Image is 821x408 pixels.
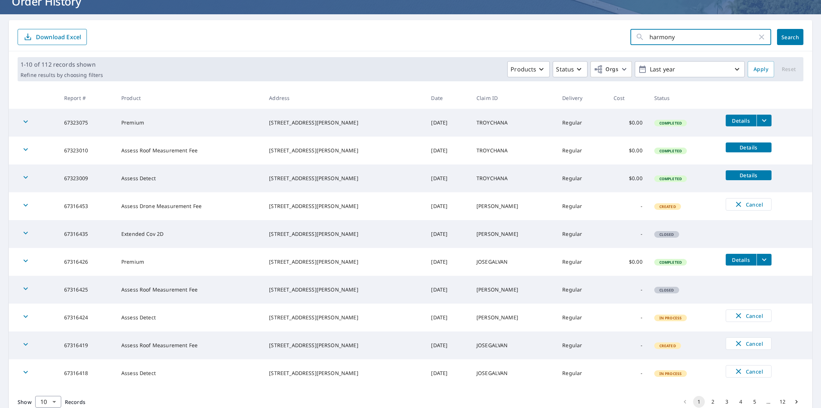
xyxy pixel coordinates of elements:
td: - [608,192,648,220]
td: 67323010 [58,137,115,164]
button: filesDropdownBtn-67316426 [756,254,772,266]
td: 67316424 [58,304,115,331]
td: $0.00 [608,109,648,137]
td: Assess Drone Measurement Fee [115,192,263,220]
span: Details [730,256,752,263]
td: [DATE] [425,331,470,359]
div: [STREET_ADDRESS][PERSON_NAME] [269,230,419,238]
td: [DATE] [425,109,470,137]
td: $0.00 [608,137,648,164]
td: Regular [556,248,608,276]
td: [PERSON_NAME] [471,276,556,304]
td: [DATE] [425,164,470,192]
button: detailsBtn-67316426 [726,254,756,266]
button: Go to page 3 [721,396,733,408]
p: 1-10 of 112 records shown [21,60,103,69]
div: [STREET_ADDRESS][PERSON_NAME] [269,286,419,293]
button: Cancel [726,198,772,211]
span: Cancel [733,367,764,376]
nav: pagination navigation [678,396,803,408]
span: Cancel [733,339,764,348]
div: [STREET_ADDRESS][PERSON_NAME] [269,342,419,349]
span: Completed [655,148,686,153]
button: Orgs [590,61,632,77]
th: Report # [58,87,115,109]
td: 67316426 [58,248,115,276]
div: [STREET_ADDRESS][PERSON_NAME] [269,175,419,182]
div: [STREET_ADDRESS][PERSON_NAME] [269,119,419,126]
button: filesDropdownBtn-67323075 [756,115,772,126]
div: [STREET_ADDRESS][PERSON_NAME] [269,314,419,321]
button: Products [507,61,550,77]
td: JOSEGALVAN [471,359,556,387]
button: Download Excel [18,29,87,45]
td: Regular [556,359,608,387]
td: 67316453 [58,192,115,220]
span: Apply [754,65,768,74]
td: [PERSON_NAME] [471,304,556,331]
td: [DATE] [425,276,470,304]
button: Cancel [726,337,772,350]
div: [STREET_ADDRESS][PERSON_NAME] [269,370,419,377]
button: Go to page 4 [735,396,747,408]
td: [DATE] [425,304,470,331]
td: Regular [556,331,608,359]
td: Regular [556,304,608,331]
span: In Process [655,371,686,376]
span: Closed [655,232,678,237]
td: Extended Cov 2D [115,220,263,248]
td: JOSEGALVAN [471,331,556,359]
td: Assess Roof Measurement Fee [115,276,263,304]
button: Go to page 5 [749,396,761,408]
td: Regular [556,137,608,164]
td: [PERSON_NAME] [471,192,556,220]
span: Search [783,34,798,41]
button: Last year [635,61,745,77]
td: - [608,331,648,359]
td: [DATE] [425,137,470,164]
div: … [763,398,774,405]
th: Delivery [556,87,608,109]
span: Completed [655,176,686,181]
td: Regular [556,220,608,248]
td: Assess Detect [115,304,263,331]
span: Completed [655,260,686,265]
td: Regular [556,109,608,137]
td: [DATE] [425,192,470,220]
td: JOSEGALVAN [471,248,556,276]
td: Assess Roof Measurement Fee [115,137,263,164]
td: - [608,220,648,248]
span: Orgs [594,65,618,74]
th: Product [115,87,263,109]
span: Show [18,398,32,405]
td: 67323075 [58,109,115,137]
button: Cancel [726,309,772,322]
span: Created [655,343,680,348]
span: Created [655,204,680,209]
span: In Process [655,315,686,320]
button: Cancel [726,365,772,378]
td: Assess Detect [115,359,263,387]
button: Apply [748,61,774,77]
span: Cancel [733,311,764,320]
td: Assess Roof Measurement Fee [115,331,263,359]
td: TROYCHANA [471,164,556,192]
td: TROYCHANA [471,137,556,164]
div: [STREET_ADDRESS][PERSON_NAME] [269,147,419,154]
button: Go to next page [791,396,802,408]
th: Claim ID [471,87,556,109]
button: detailsBtn-67323010 [726,142,772,152]
div: Show 10 records [35,396,61,408]
td: - [608,276,648,304]
th: Address [263,87,425,109]
td: $0.00 [608,248,648,276]
td: 67316425 [58,276,115,304]
td: Premium [115,248,263,276]
td: [DATE] [425,359,470,387]
button: detailsBtn-67323009 [726,170,772,180]
button: Go to page 12 [777,396,788,408]
td: Regular [556,164,608,192]
span: Records [65,398,85,405]
button: Search [777,29,803,45]
button: Status [553,61,588,77]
